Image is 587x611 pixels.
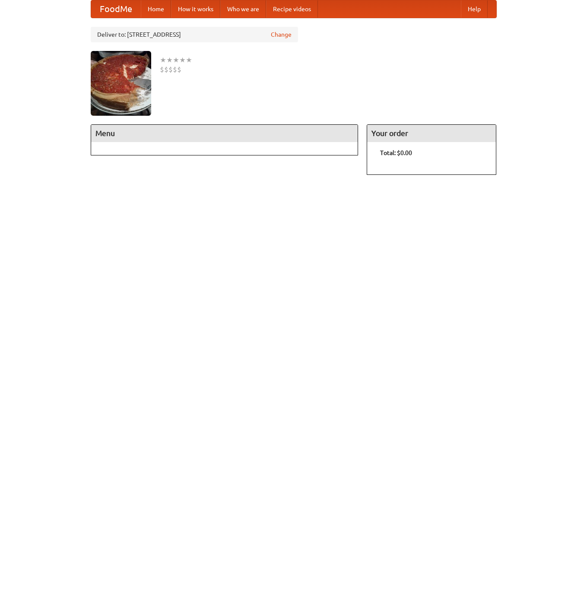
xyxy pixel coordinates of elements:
div: Deliver to: [STREET_ADDRESS] [91,27,298,42]
a: Help [461,0,488,18]
a: Change [271,30,292,39]
a: Recipe videos [266,0,318,18]
a: Home [141,0,171,18]
li: ★ [186,55,192,65]
a: FoodMe [91,0,141,18]
img: angular.jpg [91,51,151,116]
li: $ [168,65,173,74]
a: Who we are [220,0,266,18]
h4: Your order [367,125,496,142]
b: Total: $0.00 [380,149,412,156]
li: $ [173,65,177,74]
h4: Menu [91,125,358,142]
li: ★ [173,55,179,65]
li: ★ [179,55,186,65]
li: $ [160,65,164,74]
li: $ [164,65,168,74]
a: How it works [171,0,220,18]
li: $ [177,65,181,74]
li: ★ [160,55,166,65]
li: ★ [166,55,173,65]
